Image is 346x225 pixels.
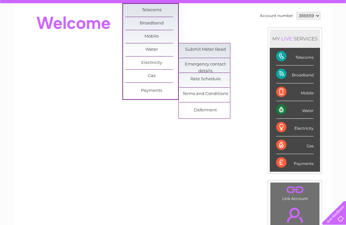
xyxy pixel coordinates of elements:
a: Broadband [125,17,178,30]
div: MY SERVICES [270,30,320,48]
div: Mobile [276,83,314,101]
a: Terms and Conditions [179,88,232,100]
div: Payments [276,154,314,171]
a: Rate Schedule [179,73,232,86]
td: Account number [258,10,295,21]
a: Payments [125,84,178,97]
div: Clear Business is a trading name of Verastar Limited (registered in [GEOGRAPHIC_DATA] No. 3667643... [22,4,325,31]
div: Telecoms [276,48,314,65]
a: Log out [325,27,340,32]
a: Emergency contact details [179,58,232,71]
a: Mobile [125,30,178,43]
a: Water [125,43,178,56]
a: Telecoms [125,4,178,17]
img: logo.png [12,17,45,36]
a: Submit Meter Read [179,43,232,56]
a: Electricity [125,56,178,69]
div: Gas [276,136,314,154]
a: Water [233,27,245,32]
a: 0333 014 3131 [225,3,269,11]
a: Deferment [179,104,232,117]
a: . [272,184,318,195]
a: Telecoms [267,27,286,32]
a: Energy [249,27,263,32]
a: Contact [303,27,319,32]
td: Link Account [270,182,320,203]
div: LIVE [280,36,293,42]
a: Gas [125,70,178,82]
div: Broadband [276,65,314,83]
a: Blog [290,27,300,32]
div: Water [276,101,314,119]
div: Electricity [276,119,314,136]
